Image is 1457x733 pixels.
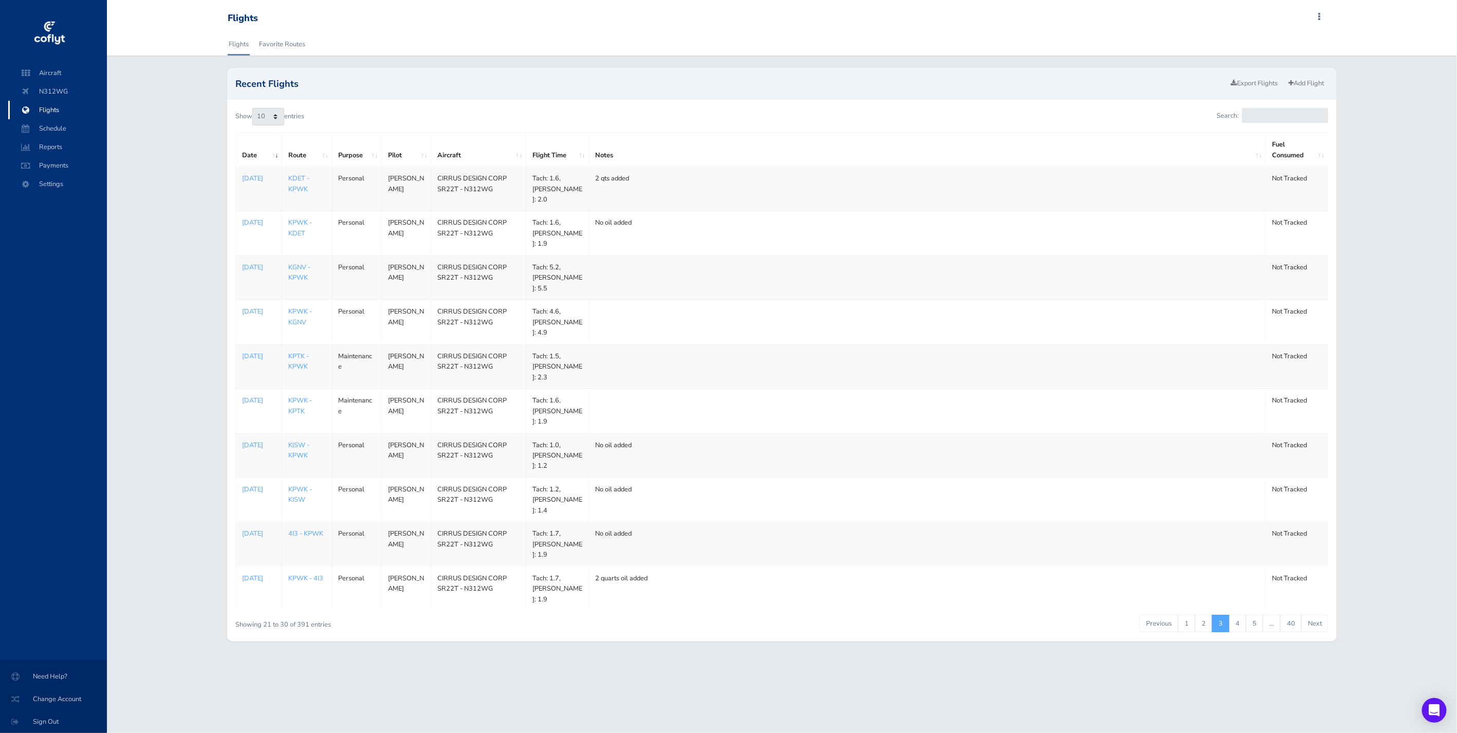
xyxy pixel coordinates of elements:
[1422,698,1447,723] div: Open Intercom Messenger
[235,79,1226,88] h2: Recent Flights
[332,389,381,433] td: Maintenance
[288,574,323,583] a: KPWK - 4I3
[1246,615,1263,632] a: 5
[288,485,312,504] a: KPWK - KISW
[19,64,97,82] span: Aircraft
[381,389,431,433] td: [PERSON_NAME]
[332,211,381,255] td: Personal
[1284,76,1329,91] a: Add Flight
[19,156,97,175] span: Payments
[431,167,526,211] td: CIRRUS DESIGN CORP SR22T - N312WG
[258,33,306,56] a: Favorite Routes
[1266,255,1329,300] td: Not Tracked
[242,573,275,583] a: [DATE]
[332,167,381,211] td: Personal
[288,218,312,237] a: KPWK - KDET
[228,13,258,24] div: Flights
[242,528,275,539] a: [DATE]
[288,174,309,193] a: KDET - KPWK
[1195,615,1212,632] a: 2
[252,108,284,125] select: Showentries
[12,667,95,686] span: Need Help?
[1226,76,1282,91] a: Export Flights
[381,300,431,344] td: [PERSON_NAME]
[589,211,1266,255] td: No oil added
[431,255,526,300] td: CIRRUS DESIGN CORP SR22T - N312WG
[1266,478,1329,522] td: Not Tracked
[1266,433,1329,478] td: Not Tracked
[242,440,275,450] a: [DATE]
[589,522,1266,566] td: No oil added
[589,167,1266,211] td: 2 qts added
[431,478,526,522] td: CIRRUS DESIGN CORP SR22T - N312WG
[1212,615,1229,632] a: 3
[431,133,526,167] th: Aircraft: activate to sort column ascending
[288,352,309,371] a: KPTK - KPWK
[381,167,431,211] td: [PERSON_NAME]
[332,133,381,167] th: Purpose: activate to sort column ascending
[526,255,588,300] td: Tach: 5.2, [PERSON_NAME]: 5.5
[332,433,381,478] td: Personal
[381,566,431,611] td: [PERSON_NAME]
[242,173,275,184] p: [DATE]
[431,211,526,255] td: CIRRUS DESIGN CORP SR22T - N312WG
[1266,344,1329,389] td: Not Tracked
[381,133,431,167] th: Pilot: activate to sort column ascending
[381,255,431,300] td: [PERSON_NAME]
[242,351,275,361] a: [DATE]
[589,566,1266,611] td: 2 quarts oil added
[526,300,588,344] td: Tach: 4.6, [PERSON_NAME]: 4.9
[589,133,1266,167] th: Notes: activate to sort column ascending
[1280,615,1302,632] a: 40
[526,167,588,211] td: Tach: 1.6, [PERSON_NAME]: 2.0
[526,522,588,566] td: Tach: 1.7, [PERSON_NAME]: 1.9
[589,433,1266,478] td: No oil added
[12,690,95,708] span: Change Account
[431,300,526,344] td: CIRRUS DESIGN CORP SR22T - N312WG
[526,478,588,522] td: Tach: 1.2, [PERSON_NAME]: 1.4
[288,529,323,538] a: 4I3 - KPWK
[1266,133,1329,167] th: Fuel Consumed: activate to sort column ascending
[1266,522,1329,566] td: Not Tracked
[381,344,431,389] td: [PERSON_NAME]
[1266,211,1329,255] td: Not Tracked
[332,255,381,300] td: Personal
[242,306,275,317] a: [DATE]
[242,395,275,406] a: [DATE]
[12,712,95,731] span: Sign Out
[288,263,310,282] a: KGNV - KPWK
[242,262,275,272] a: [DATE]
[431,522,526,566] td: CIRRUS DESIGN CORP SR22T - N312WG
[19,101,97,119] span: Flights
[332,522,381,566] td: Personal
[235,108,304,125] label: Show entries
[332,300,381,344] td: Personal
[282,133,332,167] th: Route: activate to sort column ascending
[19,138,97,156] span: Reports
[1178,615,1195,632] a: 1
[1266,300,1329,344] td: Not Tracked
[288,441,309,460] a: KISW - KPWK
[526,344,588,389] td: Tach: 1.5, [PERSON_NAME]: 2.3
[19,82,97,101] span: N312WG
[526,566,588,611] td: Tach: 1.7, [PERSON_NAME]: 1.9
[242,484,275,494] a: [DATE]
[381,211,431,255] td: [PERSON_NAME]
[288,396,312,415] a: KPWK - KPTK
[1242,108,1329,123] input: Search:
[526,433,588,478] td: Tach: 1.0, [PERSON_NAME]: 1.2
[235,133,282,167] th: Date: activate to sort column ascending
[526,389,588,433] td: Tach: 1.6, [PERSON_NAME]: 1.9
[242,217,275,228] a: [DATE]
[288,307,312,326] a: KPWK - KGNV
[1301,615,1329,632] a: Next
[431,566,526,611] td: CIRRUS DESIGN CORP SR22T - N312WG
